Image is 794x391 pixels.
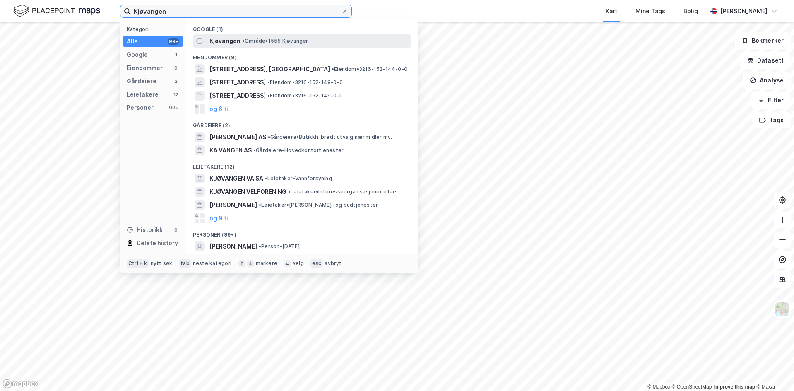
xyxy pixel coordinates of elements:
[672,384,712,390] a: OpenStreetMap
[209,241,257,251] span: [PERSON_NAME]
[137,238,178,248] div: Delete history
[130,5,342,17] input: Søk på adresse, matrikkel, gårdeiere, leietakere eller personer
[209,91,266,101] span: [STREET_ADDRESS]
[209,132,266,142] span: [PERSON_NAME] AS
[127,50,148,60] div: Google
[127,76,156,86] div: Gårdeiere
[2,379,39,389] a: Mapbox homepage
[173,91,179,98] div: 12
[293,260,304,267] div: velg
[751,92,791,109] button: Filter
[13,4,100,18] img: logo.f888ab2527a4732fd821a326f86c7f29.svg
[720,6,768,16] div: [PERSON_NAME]
[151,260,173,267] div: nytt søk
[168,104,179,111] div: 99+
[683,6,698,16] div: Bolig
[127,63,163,73] div: Eiendommer
[179,259,191,268] div: tab
[209,77,266,87] span: [STREET_ADDRESS]
[332,66,334,72] span: •
[186,225,418,240] div: Personer (99+)
[173,51,179,58] div: 1
[127,89,159,99] div: Leietakere
[259,202,378,208] span: Leietaker • [PERSON_NAME]- og budtjenester
[267,79,343,86] span: Eiendom • 3216-152-149-0-0
[775,302,790,317] img: Z
[265,175,267,181] span: •
[186,48,418,63] div: Eiendommer (9)
[740,52,791,69] button: Datasett
[186,157,418,172] div: Leietakere (12)
[209,64,330,74] span: [STREET_ADDRESS], [GEOGRAPHIC_DATA]
[259,243,261,249] span: •
[253,147,344,154] span: Gårdeiere • Hovedkontortjenester
[209,213,230,223] button: og 9 til
[193,260,232,267] div: neste kategori
[752,112,791,128] button: Tags
[209,200,257,210] span: [PERSON_NAME]
[173,78,179,84] div: 2
[209,187,286,197] span: KJØVANGEN VELFORENING
[209,104,230,114] button: og 6 til
[288,188,398,195] span: Leietaker • Interesseorganisasjoner ellers
[259,202,261,208] span: •
[268,134,392,140] span: Gårdeiere • Butikkh. bredt utvalg nær.midler mv.
[127,259,149,268] div: Ctrl + k
[743,72,791,89] button: Analyse
[332,66,407,72] span: Eiendom • 3216-152-144-0-0
[209,174,263,183] span: KJØVANGEN VA SA
[242,38,245,44] span: •
[267,79,270,85] span: •
[127,26,183,32] div: Kategori
[168,38,179,45] div: 99+
[127,36,138,46] div: Alle
[173,227,179,233] div: 0
[735,32,791,49] button: Bokmerker
[310,259,323,268] div: esc
[256,260,277,267] div: markere
[242,38,309,44] span: Område • 1555 Kjøvangen
[253,147,256,153] span: •
[259,243,300,250] span: Person • [DATE]
[127,225,163,235] div: Historikk
[647,384,670,390] a: Mapbox
[606,6,617,16] div: Kart
[267,92,343,99] span: Eiendom • 3216-152-149-0-0
[288,188,291,195] span: •
[186,19,418,34] div: Google (1)
[265,175,332,182] span: Leietaker • Vannforsyning
[209,36,241,46] span: Kjøvangen
[325,260,342,267] div: avbryt
[127,103,154,113] div: Personer
[267,92,270,99] span: •
[173,65,179,71] div: 9
[209,145,252,155] span: KA VANGEN AS
[186,116,418,130] div: Gårdeiere (2)
[714,384,755,390] a: Improve this map
[268,134,270,140] span: •
[753,351,794,391] iframe: Chat Widget
[635,6,665,16] div: Mine Tags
